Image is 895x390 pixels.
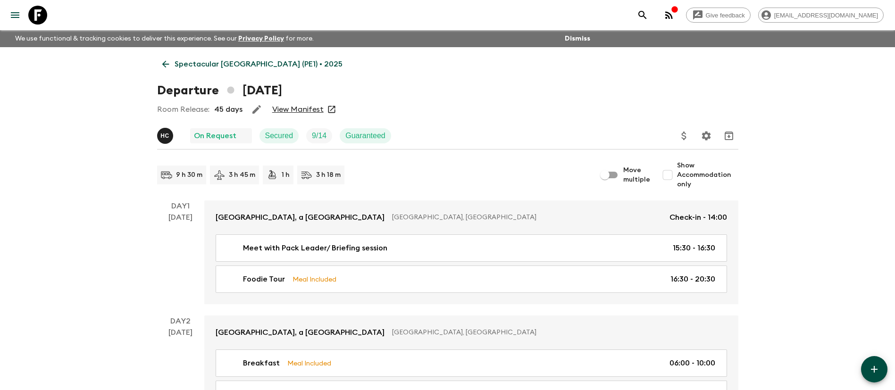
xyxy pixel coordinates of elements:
[216,266,727,293] a: Foodie TourMeal Included16:30 - 20:30
[282,170,290,180] p: 1 h
[157,104,209,115] p: Room Release:
[562,32,593,45] button: Dismiss
[176,170,202,180] p: 9 h 30 m
[243,357,280,369] p: Breakfast
[633,6,652,25] button: search adventures
[623,166,651,184] span: Move multiple
[392,213,662,222] p: [GEOGRAPHIC_DATA], [GEOGRAPHIC_DATA]
[769,12,883,19] span: [EMAIL_ADDRESS][DOMAIN_NAME]
[216,349,727,377] a: BreakfastMeal Included06:00 - 10:00
[669,212,727,223] p: Check-in - 14:00
[216,234,727,262] a: Meet with Pack Leader/ Briefing session15:30 - 16:30
[312,130,326,141] p: 9 / 14
[265,130,293,141] p: Secured
[669,357,715,369] p: 06:00 - 10:00
[238,35,284,42] a: Privacy Policy
[6,6,25,25] button: menu
[243,242,387,254] p: Meet with Pack Leader/ Briefing session
[345,130,385,141] p: Guaranteed
[168,212,192,304] div: [DATE]
[175,58,343,70] p: Spectacular [GEOGRAPHIC_DATA] (PE1) • 2025
[316,170,341,180] p: 3 h 18 m
[157,315,204,327] p: Day 2
[758,8,884,23] div: [EMAIL_ADDRESS][DOMAIN_NAME]
[216,327,385,338] p: [GEOGRAPHIC_DATA], a [GEOGRAPHIC_DATA]
[701,12,750,19] span: Give feedback
[11,30,318,47] p: We use functional & tracking cookies to deliver this experience. See our for more.
[719,126,738,145] button: Archive (Completed, Cancelled or Unsynced Departures only)
[157,200,204,212] p: Day 1
[157,55,348,74] a: Spectacular [GEOGRAPHIC_DATA] (PE1) • 2025
[306,128,332,143] div: Trip Fill
[214,104,243,115] p: 45 days
[293,274,336,284] p: Meal Included
[392,328,719,337] p: [GEOGRAPHIC_DATA], [GEOGRAPHIC_DATA]
[243,274,285,285] p: Foodie Tour
[216,212,385,223] p: [GEOGRAPHIC_DATA], a [GEOGRAPHIC_DATA]
[204,200,738,234] a: [GEOGRAPHIC_DATA], a [GEOGRAPHIC_DATA][GEOGRAPHIC_DATA], [GEOGRAPHIC_DATA]Check-in - 14:00
[697,126,716,145] button: Settings
[194,130,236,141] p: On Request
[673,242,715,254] p: 15:30 - 16:30
[287,358,331,368] p: Meal Included
[259,128,299,143] div: Secured
[670,274,715,285] p: 16:30 - 20:30
[157,81,282,100] h1: Departure [DATE]
[686,8,751,23] a: Give feedback
[272,105,324,114] a: View Manifest
[675,126,694,145] button: Update Price, Early Bird Discount and Costs
[157,131,175,138] span: Hector Carillo
[229,170,255,180] p: 3 h 45 m
[157,128,175,144] button: HC
[160,132,169,140] p: H C
[204,315,738,349] a: [GEOGRAPHIC_DATA], a [GEOGRAPHIC_DATA][GEOGRAPHIC_DATA], [GEOGRAPHIC_DATA]
[677,161,738,189] span: Show Accommodation only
